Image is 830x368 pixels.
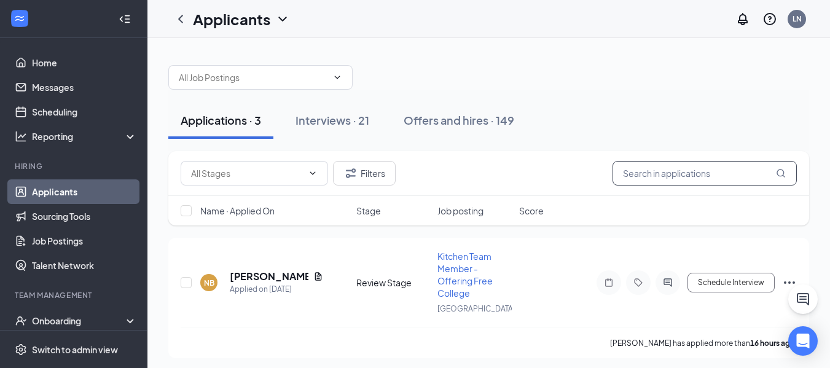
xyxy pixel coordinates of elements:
[750,339,795,348] b: 16 hours ago
[14,12,26,25] svg: WorkstreamLogo
[15,130,27,143] svg: Analysis
[230,283,323,296] div: Applied on [DATE]
[181,112,261,128] div: Applications · 3
[332,72,342,82] svg: ChevronDown
[610,338,797,348] p: [PERSON_NAME] has applied more than .
[356,205,381,217] span: Stage
[788,326,818,356] div: Open Intercom Messenger
[193,9,270,29] h1: Applicants
[631,278,646,288] svg: Tag
[788,284,818,314] button: ChatActive
[32,50,137,75] a: Home
[437,205,484,217] span: Job posting
[15,343,27,356] svg: Settings
[119,13,131,25] svg: Collapse
[776,168,786,178] svg: MagnifyingGlass
[32,253,137,278] a: Talent Network
[601,278,616,288] svg: Note
[179,71,327,84] input: All Job Postings
[32,229,137,253] a: Job Postings
[15,315,27,327] svg: UserCheck
[191,166,303,180] input: All Stages
[275,12,290,26] svg: ChevronDown
[32,130,138,143] div: Reporting
[793,14,802,24] div: LN
[200,205,275,217] span: Name · Applied On
[32,75,137,100] a: Messages
[343,166,358,181] svg: Filter
[437,304,515,313] span: [GEOGRAPHIC_DATA]
[782,275,797,290] svg: Ellipses
[15,290,135,300] div: Team Management
[313,272,323,281] svg: Document
[15,161,135,171] div: Hiring
[204,278,214,288] div: NB
[437,251,493,299] span: Kitchen Team Member - Offering Free College
[230,270,308,283] h5: [PERSON_NAME]
[173,12,188,26] svg: ChevronLeft
[796,292,810,307] svg: ChatActive
[735,12,750,26] svg: Notifications
[32,179,137,204] a: Applicants
[687,273,775,292] button: Schedule Interview
[32,204,137,229] a: Sourcing Tools
[32,343,118,356] div: Switch to admin view
[404,112,514,128] div: Offers and hires · 149
[32,315,127,327] div: Onboarding
[519,205,544,217] span: Score
[308,168,318,178] svg: ChevronDown
[296,112,369,128] div: Interviews · 21
[333,161,396,186] button: Filter Filters
[762,12,777,26] svg: QuestionInfo
[660,278,675,288] svg: ActiveChat
[356,276,431,289] div: Review Stage
[613,161,797,186] input: Search in applications
[32,100,137,124] a: Scheduling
